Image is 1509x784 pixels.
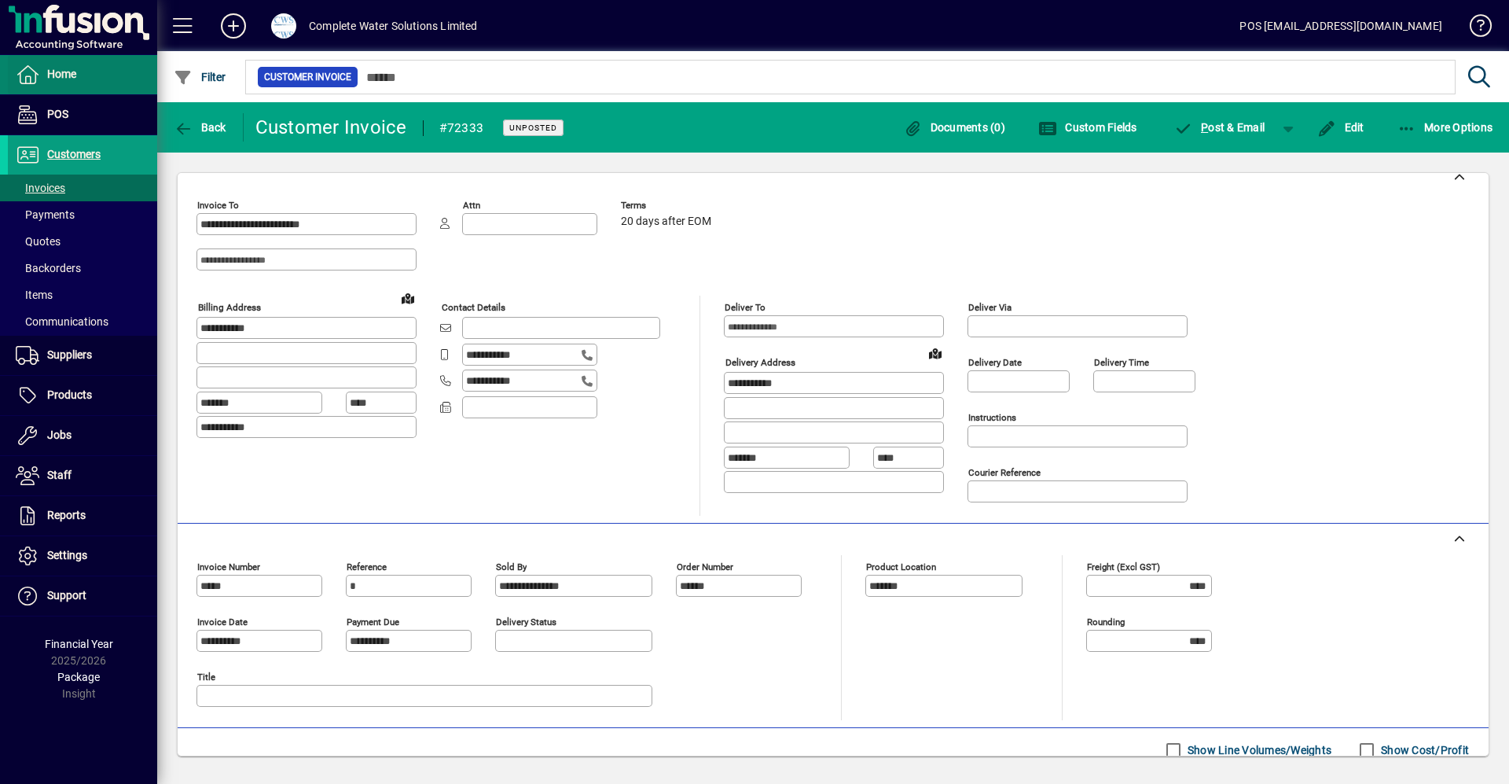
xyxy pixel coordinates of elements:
[1034,113,1141,142] button: Custom Fields
[899,113,1009,142] button: Documents (0)
[264,69,351,85] span: Customer Invoice
[8,175,157,201] a: Invoices
[8,95,157,134] a: POS
[170,63,230,91] button: Filter
[8,201,157,228] a: Payments
[8,376,157,415] a: Products
[259,12,309,40] button: Profile
[197,617,248,628] mat-label: Invoice date
[47,469,72,481] span: Staff
[463,200,480,211] mat-label: Attn
[1184,742,1331,758] label: Show Line Volumes/Weights
[47,388,92,401] span: Products
[8,416,157,455] a: Jobs
[170,113,230,142] button: Back
[47,148,101,160] span: Customers
[16,235,61,248] span: Quotes
[1166,113,1273,142] button: Post & Email
[8,55,157,94] a: Home
[1397,121,1493,134] span: More Options
[1094,357,1149,368] mat-label: Delivery time
[968,357,1022,368] mat-label: Delivery date
[866,561,936,572] mat-label: Product location
[968,302,1012,313] mat-label: Deliver via
[174,71,226,83] span: Filter
[174,121,226,134] span: Back
[197,200,239,211] mat-label: Invoice To
[16,262,81,274] span: Backorders
[677,561,733,572] mat-label: Order number
[8,456,157,495] a: Staff
[47,429,72,441] span: Jobs
[496,561,527,572] mat-label: Sold by
[439,116,484,141] div: #72333
[8,536,157,576] a: Settings
[8,576,157,616] a: Support
[395,285,420,311] a: View on map
[1239,13,1442,39] div: POS [EMAIL_ADDRESS][DOMAIN_NAME]
[1087,617,1125,628] mat-label: Rounding
[8,255,157,282] a: Backorders
[8,496,157,536] a: Reports
[197,561,260,572] mat-label: Invoice number
[1378,742,1469,758] label: Show Cost/Profit
[57,671,100,683] span: Package
[45,638,113,650] span: Financial Year
[47,348,92,361] span: Suppliers
[16,208,75,221] span: Payments
[347,617,399,628] mat-label: Payment due
[8,282,157,308] a: Items
[1038,121,1137,134] span: Custom Fields
[621,201,715,211] span: Terms
[197,672,215,683] mat-label: Title
[1087,561,1160,572] mat-label: Freight (excl GST)
[903,121,1005,134] span: Documents (0)
[47,589,86,602] span: Support
[157,113,244,142] app-page-header-button: Back
[47,68,76,80] span: Home
[16,315,108,328] span: Communications
[47,509,86,521] span: Reports
[968,412,1016,423] mat-label: Instructions
[621,215,711,228] span: 20 days after EOM
[496,617,556,628] mat-label: Delivery status
[509,123,557,133] span: Unposted
[309,13,478,39] div: Complete Water Solutions Limited
[1458,3,1489,54] a: Knowledge Base
[725,302,766,313] mat-label: Deliver To
[1201,121,1208,134] span: P
[968,467,1041,478] mat-label: Courier Reference
[47,549,87,561] span: Settings
[1317,121,1364,134] span: Edit
[923,340,948,366] a: View on map
[8,336,157,375] a: Suppliers
[347,561,387,572] mat-label: Reference
[1313,113,1368,142] button: Edit
[8,308,157,335] a: Communications
[1174,121,1265,134] span: ost & Email
[8,228,157,255] a: Quotes
[16,182,65,194] span: Invoices
[1393,113,1497,142] button: More Options
[47,108,68,120] span: POS
[208,12,259,40] button: Add
[16,289,53,301] span: Items
[255,115,407,140] div: Customer Invoice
